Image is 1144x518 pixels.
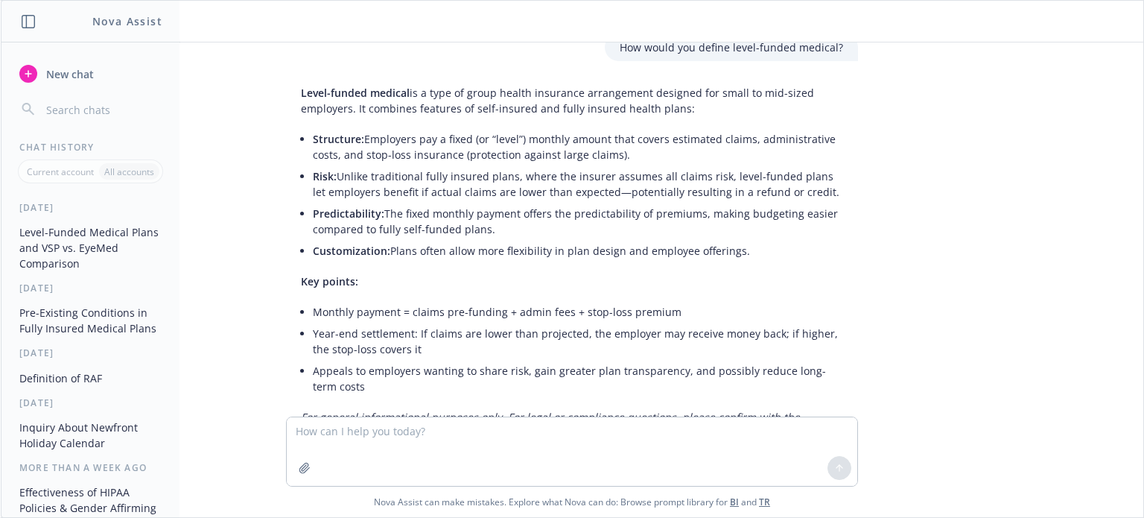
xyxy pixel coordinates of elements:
[1,282,179,294] div: [DATE]
[313,206,384,221] span: Predictability:
[13,220,168,276] button: Level-Funded Medical Plans and VSP vs. EyeMed Comparison
[1,347,179,359] div: [DATE]
[301,410,800,440] em: For general informational purposes only. For legal or compliance questions, please confirm with t...
[313,301,843,323] li: Monthly payment = claims pre-funding + admin fees + stop-loss premium
[313,244,390,258] span: Customization:
[13,300,168,341] button: Pre-Existing Conditions in Fully Insured Medical Plans
[1,201,179,214] div: [DATE]
[104,165,154,178] p: All accounts
[301,86,410,100] span: Level-funded medical
[759,496,770,508] a: TR
[313,240,843,262] li: Plans often allow more flexibility in plan design and employee offerings.
[13,60,168,87] button: New chat
[313,360,843,397] li: Appeals to employers wanting to share risk, gain greater plan transparency, and possibly reduce l...
[13,415,168,455] button: Inquiry About Newfront Holiday Calendar
[13,366,168,391] button: Definition of RAF
[301,85,843,116] p: is a type of group health insurance arrangement designed for small to mid-sized employers. It com...
[1,141,179,154] div: Chat History
[43,66,94,82] span: New chat
[313,169,337,183] span: Risk:
[1,397,179,409] div: [DATE]
[313,132,364,146] span: Structure:
[27,165,94,178] p: Current account
[730,496,739,508] a: BI
[43,99,162,120] input: Search chats
[7,487,1137,517] span: Nova Assist can make mistakes. Explore what Nova can do: Browse prompt library for and
[92,13,162,29] h1: Nova Assist
[313,165,843,203] li: Unlike traditional fully insured plans, where the insurer assumes all claims risk, level-funded p...
[301,274,358,288] span: Key points:
[1,461,179,474] div: More than a week ago
[620,40,843,55] p: How would you define level-funded medical?
[313,203,843,240] li: The fixed monthly payment offers the predictability of premiums, making budgeting easier compared...
[313,323,843,360] li: Year-end settlement: If claims are lower than projected, the employer may receive money back; if ...
[313,128,843,165] li: Employers pay a fixed (or “level”) monthly amount that covers estimated claims, administrative co...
